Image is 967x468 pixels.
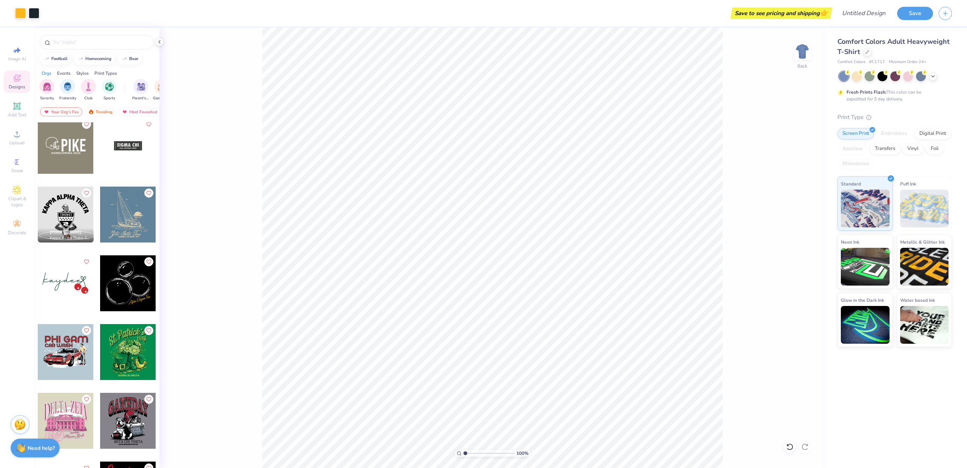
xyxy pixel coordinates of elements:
div: Print Type [837,113,952,122]
span: Fraternity [59,96,76,101]
button: Like [82,257,91,266]
button: filter button [102,79,117,101]
img: Glow in the Dark Ink [841,306,890,344]
div: Applique [837,143,868,154]
div: Foil [926,143,944,154]
img: trending.gif [88,109,94,114]
span: Sorority [40,96,54,101]
button: Like [82,120,91,129]
div: bear [129,57,138,61]
span: Standard [841,180,861,188]
button: Like [144,326,153,335]
span: Club [84,96,93,101]
input: Untitled Design [836,6,891,21]
div: Orgs [42,70,51,77]
div: filter for Sorority [39,79,54,101]
span: Kappa Alpha Theta, College of [PERSON_NAME] & [PERSON_NAME] [50,235,91,241]
span: 100 % [516,450,528,457]
div: This color can be expedited for 5 day delivery. [847,89,939,102]
img: Metallic & Glitter Ink [900,248,949,286]
span: Glow in the Dark Ink [841,296,884,304]
button: Like [82,188,91,198]
button: Like [144,120,153,129]
img: most_fav.gif [43,109,49,114]
img: Club Image [84,82,93,91]
button: football [40,53,71,65]
div: Most Favorited [118,107,161,116]
span: Game Day [153,96,170,101]
img: Water based Ink [900,306,949,344]
input: Try "Alpha" [52,39,149,46]
button: Like [144,395,153,404]
button: Save [897,7,933,20]
strong: Fresh Prints Flash: [847,89,887,95]
span: 👉 [820,8,828,17]
button: filter button [153,79,170,101]
div: filter for Game Day [153,79,170,101]
div: Trending [85,107,116,116]
button: bear [117,53,142,65]
button: filter button [59,79,76,101]
button: Like [144,188,153,198]
span: Minimum Order: 24 + [889,59,927,65]
span: Designs [9,84,25,90]
div: filter for Fraternity [59,79,76,101]
div: Print Types [94,70,117,77]
img: trend_line.gif [44,57,50,61]
div: Transfers [870,143,900,154]
img: Parent's Weekend Image [137,82,145,91]
strong: Need help? [28,445,55,452]
img: Fraternity Image [63,82,72,91]
span: Sports [103,96,115,101]
span: [PERSON_NAME] [50,230,81,235]
button: Like [82,326,91,335]
img: Sports Image [105,82,114,91]
button: filter button [81,79,96,101]
div: Rhinestones [837,158,874,170]
div: filter for Club [81,79,96,101]
span: # C1717 [869,59,885,65]
button: Like [82,395,91,404]
div: Your Org's Fav [40,107,82,116]
div: homecoming [85,57,111,61]
div: football [51,57,68,61]
div: Embroidery [876,128,912,139]
div: Digital Print [914,128,951,139]
div: filter for Parent's Weekend [132,79,150,101]
span: Comfort Colors Adult Heavyweight T-Shirt [837,37,950,56]
span: Decorate [8,230,26,236]
img: Puff Ink [900,190,949,227]
img: trend_line.gif [122,57,128,61]
div: filter for Sports [102,79,117,101]
div: Vinyl [902,143,924,154]
img: Game Day Image [158,82,166,91]
span: Add Text [8,112,26,118]
img: Back [795,44,810,59]
div: Back [797,63,807,70]
span: Parent's Weekend [132,96,150,101]
span: Water based Ink [900,296,935,304]
img: most_fav.gif [122,109,128,114]
button: filter button [39,79,54,101]
button: homecoming [74,53,115,65]
div: Events [57,70,71,77]
img: trend_line.gif [78,57,84,61]
div: Save to see pricing and shipping [732,8,830,19]
img: Standard [841,190,890,227]
span: Clipart & logos [4,196,30,208]
img: Sorority Image [43,82,51,91]
button: Like [144,257,153,266]
span: Puff Ink [900,180,916,188]
button: filter button [132,79,150,101]
span: Metallic & Glitter Ink [900,238,945,246]
span: Neon Ink [841,238,859,246]
div: Screen Print [837,128,874,139]
span: Upload [9,140,25,146]
span: Image AI [8,56,26,62]
span: Greek [11,168,23,174]
div: Styles [76,70,89,77]
img: Neon Ink [841,248,890,286]
span: Comfort Colors [837,59,865,65]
